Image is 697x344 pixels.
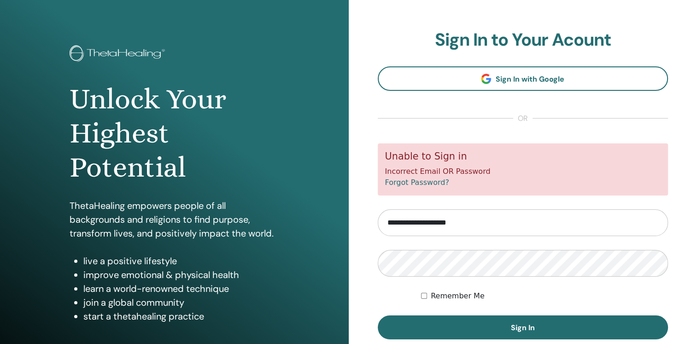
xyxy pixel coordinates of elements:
li: improve emotional & physical health [83,268,279,282]
div: Keep me authenticated indefinitely or until I manually logout [421,291,668,302]
li: live a positive lifestyle [83,254,279,268]
a: Forgot Password? [385,178,449,187]
div: Incorrect Email OR Password [378,143,668,196]
p: ThetaHealing empowers people of all backgrounds and religions to find purpose, transform lives, a... [70,199,279,240]
li: join a global community [83,296,279,309]
a: Sign In with Google [378,66,668,91]
h2: Sign In to Your Acount [378,30,668,51]
li: learn a world-renowned technique [83,282,279,296]
li: start a thetahealing practice [83,309,279,323]
span: Sign In with Google [496,74,564,84]
h1: Unlock Your Highest Potential [70,82,279,185]
h5: Unable to Sign in [385,151,661,162]
span: or [513,113,533,124]
label: Remember Me [431,291,485,302]
span: Sign In [511,323,535,332]
button: Sign In [378,315,668,339]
